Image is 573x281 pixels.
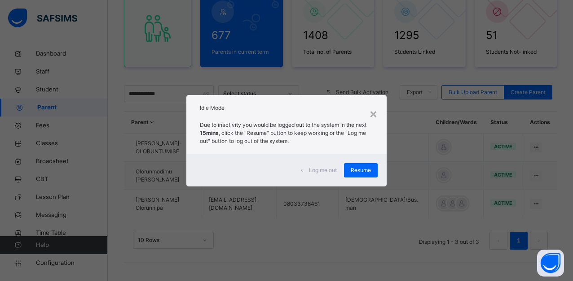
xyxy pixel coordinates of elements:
[369,104,378,123] div: ×
[537,250,564,277] button: Open asap
[200,130,219,136] strong: 15mins
[200,121,374,145] p: Due to inactivity you would be logged out to the system in the next , click the "Resume" button t...
[351,166,371,174] span: Resume
[200,104,374,112] h2: Idle Mode
[309,166,337,174] span: Log me out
